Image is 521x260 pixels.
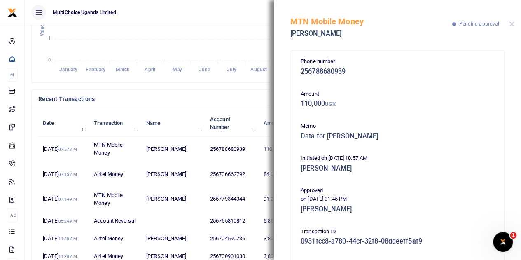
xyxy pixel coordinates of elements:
[206,186,259,212] td: 256779344344
[259,186,296,212] td: 91,200
[142,230,206,248] td: [PERSON_NAME]
[259,136,296,162] td: 110,000
[89,212,142,230] td: Account Reversal
[142,186,206,212] td: [PERSON_NAME]
[206,230,259,248] td: 256704590736
[89,230,142,248] td: Airtel Money
[259,110,296,136] th: Amount: activate to sort column ascending
[38,230,89,248] td: [DATE]
[301,122,494,131] p: Memo
[301,205,494,213] h5: [PERSON_NAME]
[259,162,296,186] td: 84,000
[142,110,206,136] th: Name: activate to sort column ascending
[38,162,89,186] td: [DATE]
[199,67,210,73] tspan: June
[59,67,77,73] tspan: January
[250,67,267,73] tspan: August
[493,232,513,252] iframe: Intercom live chat
[49,9,119,16] span: MultiChoice Uganda Limited
[301,154,494,163] p: Initiated on [DATE] 10:57 AM
[206,136,259,162] td: 256788680939
[38,136,89,162] td: [DATE]
[301,132,494,141] h5: Data for [PERSON_NAME]
[142,136,206,162] td: [PERSON_NAME]
[58,219,77,223] small: 05:24 AM
[7,68,18,82] li: M
[48,57,51,63] tspan: 0
[325,101,336,107] small: UGX
[58,197,77,201] small: 07:14 AM
[89,110,142,136] th: Transaction: activate to sort column ascending
[48,36,51,41] tspan: 1
[301,227,494,236] p: Transaction ID
[89,136,142,162] td: MTN Mobile Money
[301,100,494,108] h5: 110,000
[206,162,259,186] td: 256706662792
[206,110,259,136] th: Account Number: activate to sort column ascending
[301,186,494,195] p: Approved
[89,186,142,212] td: MTN Mobile Money
[86,67,105,73] tspan: February
[38,94,312,103] h4: Recent Transactions
[38,212,89,230] td: [DATE]
[7,9,17,15] a: logo-small logo-large logo-large
[259,212,296,230] td: 6,800
[290,16,452,26] h5: MTN Mobile Money
[116,67,130,73] tspan: March
[58,147,77,152] small: 07:57 AM
[290,30,452,38] h5: [PERSON_NAME]
[38,186,89,212] td: [DATE]
[301,68,494,76] h5: 256788680939
[58,254,77,259] small: 11:30 AM
[227,67,236,73] tspan: July
[301,57,494,66] p: Phone number
[58,237,77,241] small: 11:30 AM
[459,21,499,27] span: Pending approval
[206,212,259,230] td: 256755810812
[38,110,89,136] th: Date: activate to sort column descending
[301,90,494,98] p: Amount
[301,237,494,246] h5: 0931fcc8-a780-44cf-32f8-08ddeeff5af9
[7,208,18,222] li: Ac
[89,162,142,186] td: Airtel Money
[301,164,494,173] h5: [PERSON_NAME]
[7,8,17,18] img: logo-small
[301,195,494,204] p: on [DATE] 01:45 PM
[509,21,514,27] button: Close
[259,230,296,248] td: 3,800
[172,67,182,73] tspan: May
[58,172,77,177] small: 07:15 AM
[145,67,155,73] tspan: April
[510,232,516,239] span: 1
[142,162,206,186] td: [PERSON_NAME]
